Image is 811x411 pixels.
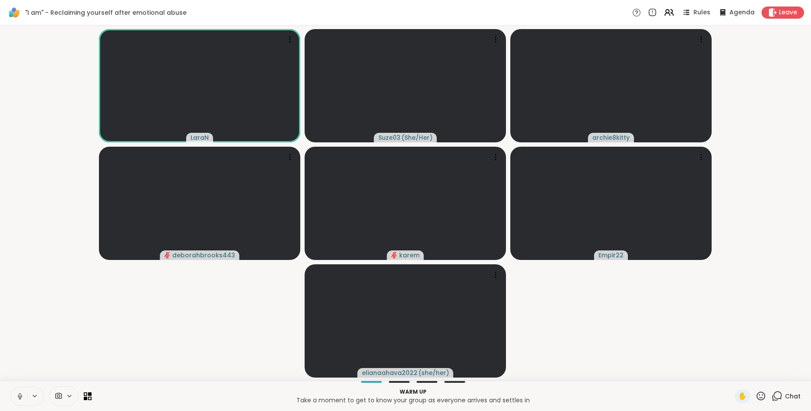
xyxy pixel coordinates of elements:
[362,368,417,377] span: elianaahava2022
[25,8,187,17] span: "I am" - Reclaiming yourself after emotional abuse
[729,8,755,17] span: Agenda
[7,5,22,20] img: ShareWell Logomark
[97,388,729,396] p: Warm up
[693,8,710,17] span: Rules
[598,251,624,260] span: Empir22
[378,133,401,142] span: Suze03
[97,396,729,404] p: Take a moment to get to know your group as everyone arrives and settles in
[738,391,747,401] span: ✋
[592,133,630,142] span: archie8kitty
[172,251,235,260] span: deborahbrooks443
[418,368,449,377] span: ( she/her )
[785,392,801,401] span: Chat
[190,133,209,142] span: LaraN
[401,133,433,142] span: ( She/Her )
[164,252,171,258] span: audio-muted
[779,8,797,17] span: Leave
[399,251,420,260] span: karem
[391,252,397,258] span: audio-muted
